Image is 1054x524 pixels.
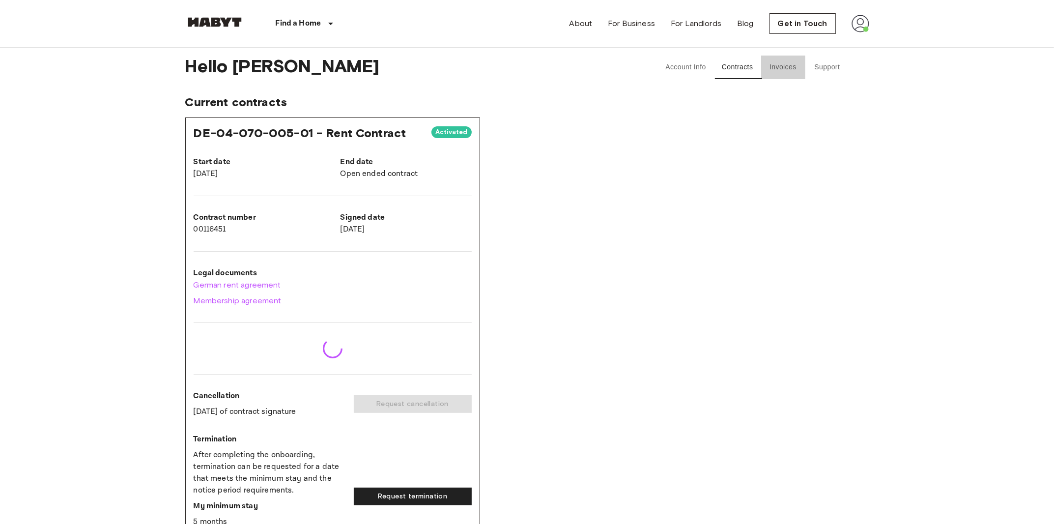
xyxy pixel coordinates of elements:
p: Legal documents [194,267,472,279]
button: Contracts [714,56,761,79]
a: About [570,18,593,29]
p: Start date [194,156,325,168]
span: Activated [431,127,471,137]
p: Cancellation [194,390,338,402]
button: Request termination [354,488,472,506]
p: [DATE] of contract signature [194,406,338,418]
p: End date [341,156,472,168]
a: For Business [608,18,655,29]
button: Invoices [761,56,805,79]
a: Membership agreement [194,295,472,307]
a: For Landlords [671,18,721,29]
p: Find a Home [276,18,321,29]
p: Termination [194,434,346,445]
img: Habyt [185,17,244,27]
span: Current contracts [185,95,869,110]
p: Open ended contract [341,168,472,180]
p: Signed date [341,212,472,224]
button: Account Info [657,56,714,79]
img: avatar [852,15,869,32]
p: After completing the onboarding, termination can be requested for a date that meets the minimum s... [194,449,346,496]
a: Get in Touch [769,13,836,34]
span: Hello [PERSON_NAME] [185,56,630,79]
button: Support [805,56,850,79]
a: German rent agreement [194,279,472,291]
p: [DATE] [194,168,325,180]
span: DE-04-070-005-01 - Rent Contract [194,126,406,140]
p: Contract number [194,212,325,224]
p: [DATE] [341,224,472,235]
p: 00116451 [194,224,325,235]
a: Blog [737,18,754,29]
p: My minimum stay [194,500,346,512]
